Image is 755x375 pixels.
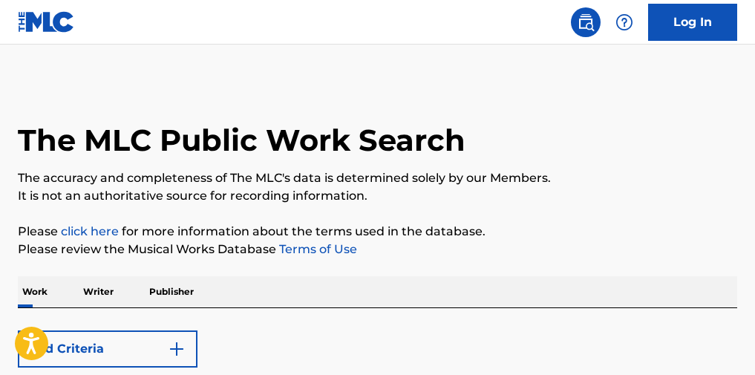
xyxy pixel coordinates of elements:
p: It is not an authoritative source for recording information. [18,187,737,205]
img: help [615,13,633,31]
h1: The MLC Public Work Search [18,122,465,159]
a: Log In [648,4,737,41]
a: click here [61,224,119,238]
img: 9d2ae6d4665cec9f34b9.svg [168,340,186,358]
p: Please for more information about the terms used in the database. [18,223,737,241]
div: Help [609,7,639,37]
a: Public Search [571,7,601,37]
img: search [577,13,595,31]
p: Writer [79,276,118,307]
p: Work [18,276,52,307]
a: Terms of Use [276,242,357,256]
button: Add Criteria [18,330,197,368]
img: MLC Logo [18,11,75,33]
p: Please review the Musical Works Database [18,241,737,258]
p: Publisher [145,276,198,307]
p: The accuracy and completeness of The MLC's data is determined solely by our Members. [18,169,737,187]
